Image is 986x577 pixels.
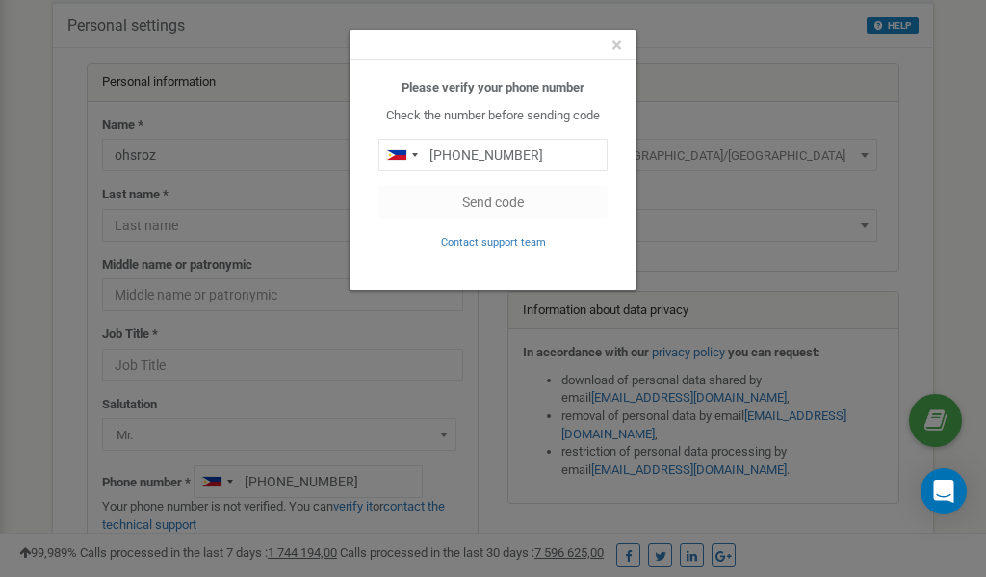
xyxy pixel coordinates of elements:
[378,107,608,125] p: Check the number before sending code
[611,36,622,56] button: Close
[921,468,967,514] div: Open Intercom Messenger
[611,34,622,57] span: ×
[378,139,608,171] input: 0905 123 4567
[379,140,424,170] div: Telephone country code
[378,186,608,219] button: Send code
[402,80,584,94] b: Please verify your phone number
[441,236,546,249] small: Contact support team
[441,234,546,249] a: Contact support team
